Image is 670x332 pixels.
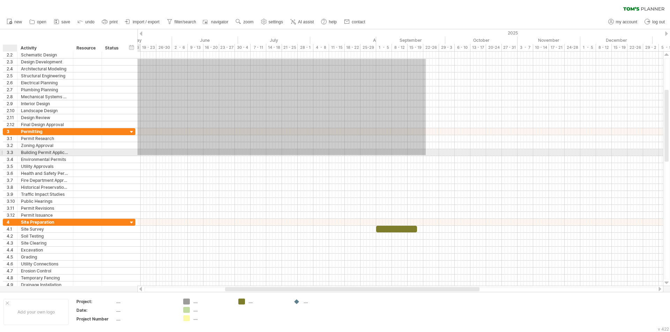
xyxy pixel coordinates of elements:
div: Site Preparation [21,219,69,225]
div: Traffic Impact Studies [21,191,69,198]
div: 1 - 5 [376,44,392,51]
div: Permit Revisions [21,205,69,211]
div: Building Permit Application [21,149,69,156]
div: 2.4 [7,65,17,72]
div: 6 - 10 [455,44,470,51]
div: 25-29 [360,44,376,51]
a: contact [342,17,367,26]
a: navigator [202,17,230,26]
div: 3.2 [7,142,17,149]
div: Utility Approvals [21,163,69,170]
div: 11 - 15 [329,44,345,51]
div: December 2025 [580,37,653,44]
a: open [28,17,49,26]
div: 2.8 [7,93,17,100]
div: Interior Design [21,100,69,107]
span: undo [85,20,95,24]
div: Schematic Design [21,52,69,58]
div: Mechanical Systems Design [21,93,69,100]
div: 3.6 [7,170,17,177]
div: 1 - 5 [580,44,596,51]
div: .... [193,307,231,313]
div: 4.6 [7,261,17,267]
div: 28 - 1 [298,44,313,51]
div: 23 - 27 [219,44,235,51]
div: 3.3 [7,149,17,156]
a: settings [259,17,285,26]
span: filter/search [174,20,196,24]
span: log out [652,20,665,24]
div: Structural Engineering [21,72,69,79]
span: contact [352,20,365,24]
div: .... [116,307,175,313]
div: Architectural Modeling [21,65,69,72]
a: AI assist [289,17,316,26]
div: September 2025 [376,37,445,44]
div: 2.2 [7,52,17,58]
span: AI assist [298,20,314,24]
a: import / export [123,17,162,26]
div: 8 - 12 [392,44,408,51]
a: help [319,17,339,26]
a: save [52,17,72,26]
div: 2.10 [7,107,17,114]
a: my account [606,17,639,26]
div: 20-24 [486,44,502,51]
div: 18 - 22 [345,44,360,51]
div: Erosion Control [21,268,69,274]
div: Final Design Approval [21,121,69,128]
div: 29 - 3 [439,44,455,51]
div: 16 - 20 [203,44,219,51]
div: Resource [76,45,98,52]
div: Public Hearings [21,198,69,204]
div: .... [304,299,342,304]
div: Activity [21,45,69,52]
div: 4.7 [7,268,17,274]
div: 13 - 17 [470,44,486,51]
div: Soil Testing [21,233,69,239]
div: .... [248,299,286,304]
span: help [329,20,337,24]
div: 3.1 [7,135,17,142]
div: Electrical Planning [21,79,69,86]
span: print [110,20,118,24]
div: Add your own logo [3,299,69,325]
div: 4.5 [7,254,17,260]
div: Design Review [21,114,69,121]
div: 7 - 11 [251,44,266,51]
a: new [5,17,24,26]
a: log out [643,17,667,26]
div: Site Survey [21,226,69,232]
div: 27 - 31 [502,44,518,51]
a: filter/search [165,17,198,26]
div: Environmental Permits [21,156,69,163]
div: Permit Issuance [21,212,69,218]
div: 14 - 18 [266,44,282,51]
div: 4.8 [7,275,17,281]
div: .... [193,315,231,321]
div: 2.12 [7,121,17,128]
a: print [100,17,120,26]
div: Fire Department Approval [21,177,69,184]
div: 15 - 19 [408,44,423,51]
div: Grading [21,254,69,260]
span: my account [616,20,637,24]
div: May 2025 [103,37,172,44]
div: 2.9 [7,100,17,107]
div: 19 - 23 [141,44,156,51]
div: 21 - 25 [282,44,298,51]
div: 2.7 [7,86,17,93]
div: 26-30 [156,44,172,51]
div: Zoning Approval [21,142,69,149]
div: July 2025 [238,37,310,44]
span: zoom [243,20,253,24]
span: navigator [211,20,228,24]
div: 3.11 [7,205,17,211]
a: undo [76,17,97,26]
a: zoom [234,17,255,26]
div: 4.3 [7,240,17,246]
div: .... [116,316,175,322]
div: 3 [7,128,17,135]
div: 15 - 19 [612,44,627,51]
div: v 422 [658,326,669,332]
